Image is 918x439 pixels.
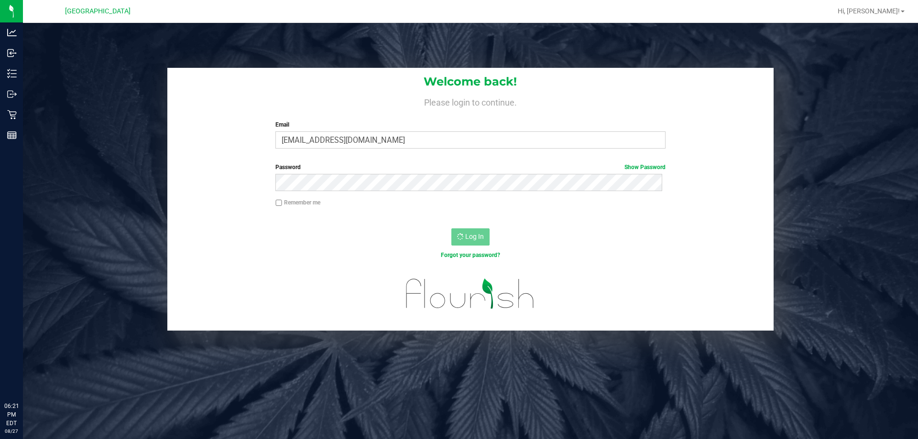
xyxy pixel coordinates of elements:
[7,28,17,37] inline-svg: Analytics
[7,110,17,119] inline-svg: Retail
[7,130,17,140] inline-svg: Reports
[7,48,17,58] inline-svg: Inbound
[65,7,131,15] span: [GEOGRAPHIC_DATA]
[7,89,17,99] inline-svg: Outbound
[624,164,666,171] a: Show Password
[167,96,774,107] h4: Please login to continue.
[465,233,484,240] span: Log In
[275,200,282,206] input: Remember me
[167,75,774,88] h1: Welcome back!
[451,228,490,246] button: Log In
[275,164,301,171] span: Password
[275,120,665,129] label: Email
[838,7,900,15] span: Hi, [PERSON_NAME]!
[4,402,19,428] p: 06:21 PM EDT
[441,252,500,258] a: Forgot your password?
[394,269,546,318] img: flourish_logo.svg
[4,428,19,435] p: 08/27
[275,198,320,207] label: Remember me
[7,69,17,78] inline-svg: Inventory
